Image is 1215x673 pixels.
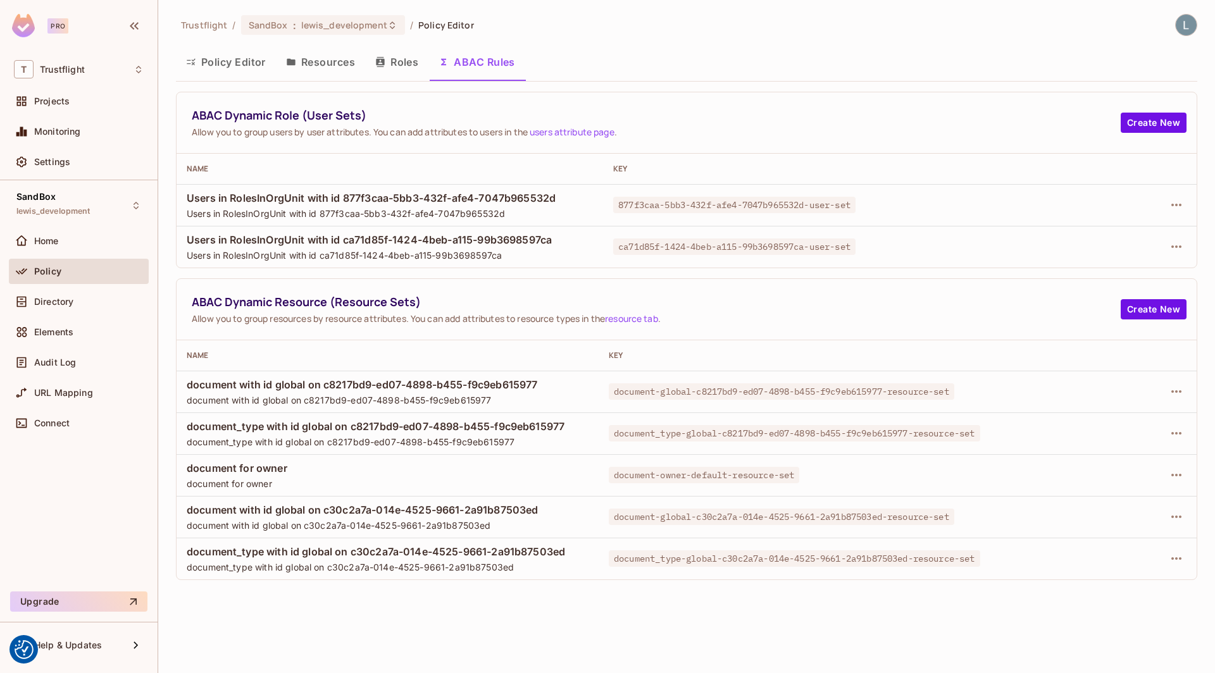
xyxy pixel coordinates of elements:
span: Users in RolesInOrgUnit with id 877f3caa-5bb3-432f-afe4-7047b965532d [187,191,593,205]
span: Audit Log [34,357,76,367]
span: Projects [34,96,70,106]
div: Key [609,350,1011,361]
span: document_type-global-c30c2a7a-014e-4525-9661-2a91b87503ed-resource-set [609,550,980,567]
div: Pro [47,18,68,34]
span: document_type with id global on c30c2a7a-014e-4525-9661-2a91b87503ed [187,545,589,559]
span: document-global-c8217bd9-ed07-4898-b455-f9c9eb615977-resource-set [609,383,954,400]
li: / [232,19,235,31]
span: Users in RolesInOrgUnit with id ca71d85f-1424-4beb-a115-99b3698597ca [187,249,593,261]
span: document for owner [187,478,589,490]
img: SReyMgAAAABJRU5ErkJggg== [12,14,35,37]
span: Elements [34,327,73,337]
span: Users in RolesInOrgUnit with id ca71d85f-1424-4beb-a115-99b3698597ca [187,233,593,247]
span: document with id global on c8217bd9-ed07-4898-b455-f9c9eb615977 [187,394,589,406]
span: document with id global on c30c2a7a-014e-4525-9661-2a91b87503ed [187,519,589,531]
span: document with id global on c30c2a7a-014e-4525-9661-2a91b87503ed [187,503,589,517]
button: Consent Preferences [15,640,34,659]
span: Allow you to group resources by resource attributes. You can add attributes to resource types in ... [192,312,1121,324]
span: document_type with id global on c8217bd9-ed07-4898-b455-f9c9eb615977 [187,419,589,433]
span: Settings [34,157,70,167]
span: Directory [34,297,73,307]
button: Roles [365,46,428,78]
span: Home [34,236,59,246]
a: users attribute page [530,126,614,138]
li: / [410,19,413,31]
span: SandBox [249,19,288,31]
img: Revisit consent button [15,640,34,659]
span: Policy Editor [418,19,474,31]
button: ABAC Rules [428,46,525,78]
span: document-owner-default-resource-set [609,467,799,483]
img: Lewis Youl [1176,15,1197,35]
div: Name [187,164,593,174]
span: T [14,60,34,78]
span: Workspace: Trustflight [40,65,85,75]
span: Allow you to group users by user attributes. You can add attributes to users in the . [192,126,1121,138]
button: Resources [276,46,365,78]
span: document_type-global-c8217bd9-ed07-4898-b455-f9c9eb615977-resource-set [609,425,980,441]
span: ca71d85f-1424-4beb-a115-99b3698597ca-user-set [613,238,856,255]
a: resource tab [605,312,658,324]
span: document with id global on c8217bd9-ed07-4898-b455-f9c9eb615977 [187,378,589,392]
span: ABAC Dynamic Role (User Sets) [192,108,1121,123]
span: Users in RolesInOrgUnit with id 877f3caa-5bb3-432f-afe4-7047b965532d [187,207,593,219]
button: Policy Editor [176,46,276,78]
span: Policy [34,266,61,276]
div: Key [613,164,1009,174]
span: document for owner [187,461,589,475]
button: Create New [1121,299,1187,319]
span: 877f3caa-5bb3-432f-afe4-7047b965532d-user-set [613,197,856,213]
span: lewis_development [301,19,387,31]
span: document_type with id global on c8217bd9-ed07-4898-b455-f9c9eb615977 [187,436,589,448]
span: Monitoring [34,127,81,137]
button: Upgrade [10,591,147,612]
span: Help & Updates [34,640,102,650]
span: Connect [34,418,70,428]
span: document_type with id global on c30c2a7a-014e-4525-9661-2a91b87503ed [187,561,589,573]
div: Name [187,350,589,361]
span: ABAC Dynamic Resource (Resource Sets) [192,294,1121,310]
span: lewis_development [16,206,90,216]
span: : [292,20,297,30]
span: document-global-c30c2a7a-014e-4525-9661-2a91b87503ed-resource-set [609,509,954,525]
button: Create New [1121,113,1187,133]
span: URL Mapping [34,388,93,398]
span: SandBox [16,192,56,202]
span: the active workspace [181,19,227,31]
